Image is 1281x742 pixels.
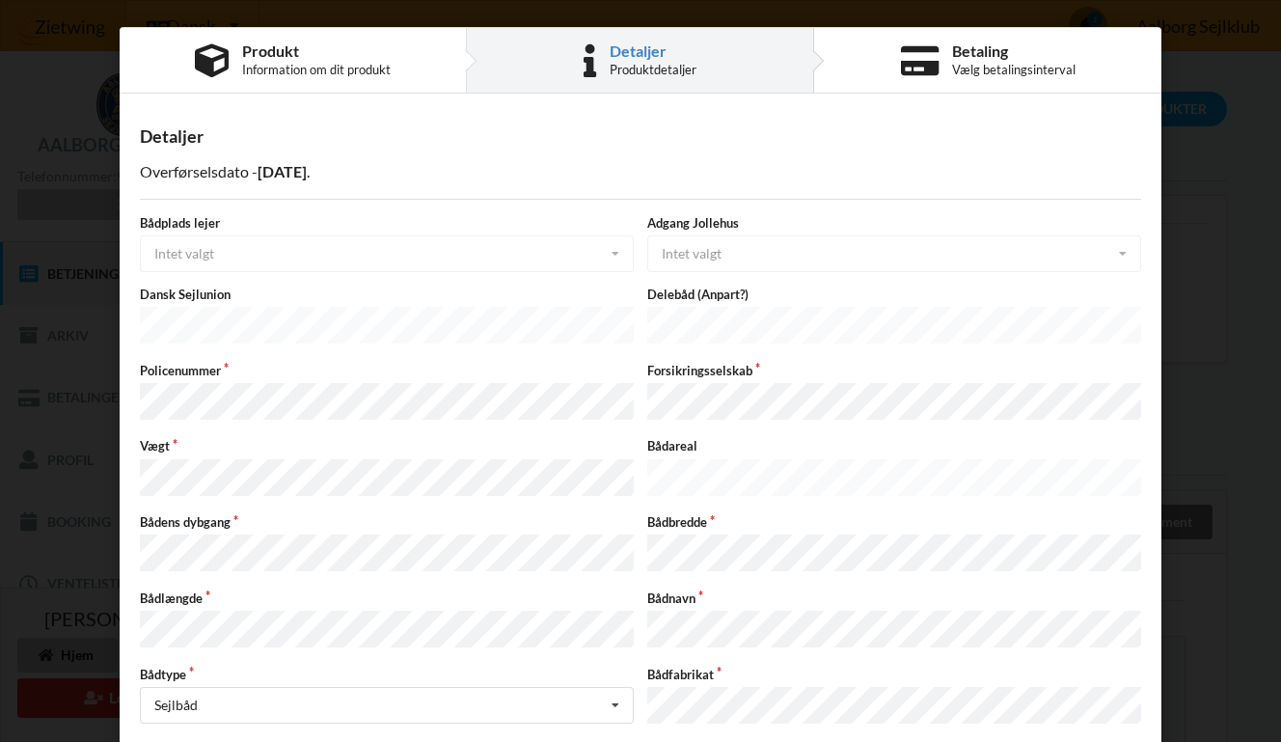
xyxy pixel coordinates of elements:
[258,162,307,180] b: [DATE]
[242,43,391,59] div: Produkt
[647,214,1141,232] label: Adgang Jollehus
[952,43,1076,59] div: Betaling
[140,437,634,454] label: Vægt
[242,62,391,77] div: Information om dit produkt
[140,214,634,232] label: Bådplads lejer
[140,286,634,303] label: Dansk Sejlunion
[140,666,634,683] label: Bådtype
[140,513,634,531] label: Bådens dybgang
[647,286,1141,303] label: Delebåd (Anpart?)
[154,699,198,712] div: Sejlbåd
[952,62,1076,77] div: Vælg betalingsinterval
[647,513,1141,531] label: Bådbredde
[610,43,696,59] div: Detaljer
[647,437,1141,454] label: Bådareal
[647,590,1141,607] label: Bådnavn
[140,125,1141,148] div: Detaljer
[647,362,1141,379] label: Forsikringsselskab
[140,161,1141,183] p: Overførselsdato - .
[140,362,634,379] label: Policenummer
[610,62,696,77] div: Produktdetaljer
[647,666,1141,683] label: Bådfabrikat
[140,590,634,607] label: Bådlængde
